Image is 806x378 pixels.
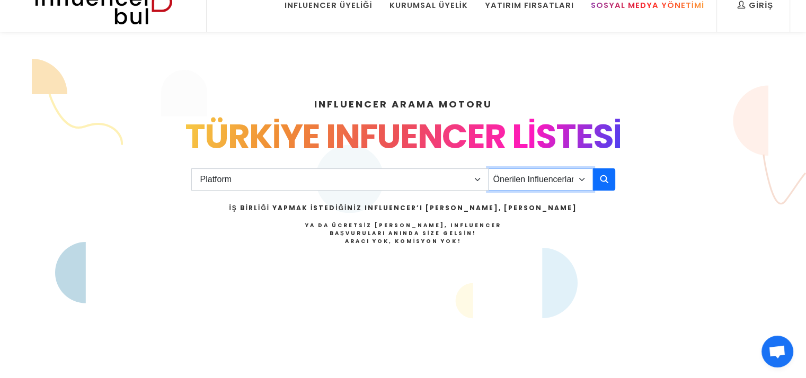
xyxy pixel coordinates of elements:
[60,111,747,162] div: TÜRKİYE INFUENCER LİSTESİ
[761,336,793,367] div: Açık sohbet
[229,221,577,245] h4: Ya da Ücretsiz [PERSON_NAME], Influencer Başvuruları Anında Size Gelsin!
[345,237,462,245] strong: Aracı Yok, Komisyon Yok!
[229,203,577,213] h2: İş Birliği Yapmak İstediğiniz Influencer’ı [PERSON_NAME], [PERSON_NAME]
[60,97,747,111] h4: INFLUENCER ARAMA MOTORU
